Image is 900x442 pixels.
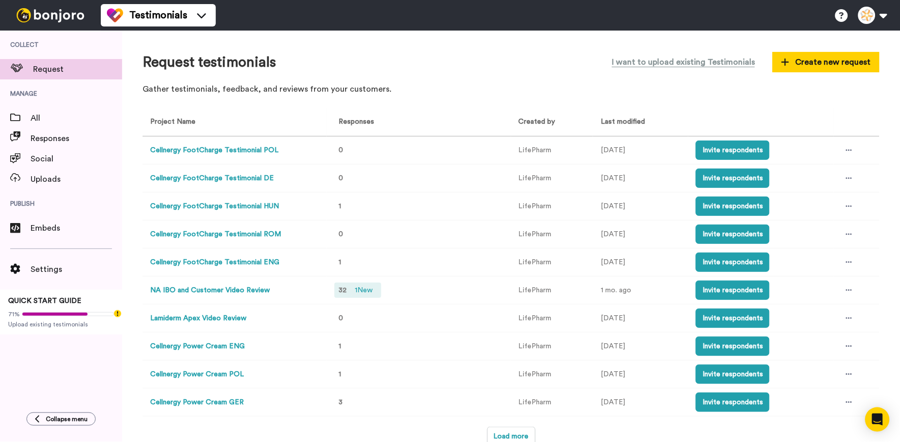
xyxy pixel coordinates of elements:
[339,259,341,266] span: 1
[511,248,593,277] td: LifePharm
[593,277,688,305] td: 1 mo. ago
[511,192,593,220] td: LifePharm
[351,285,377,296] span: 1 New
[113,309,122,318] div: Tooltip anchor
[593,192,688,220] td: [DATE]
[31,112,122,124] span: All
[8,310,20,318] span: 71%
[12,8,89,22] img: bj-logo-header-white.svg
[339,287,347,294] span: 32
[593,333,688,361] td: [DATE]
[612,56,755,68] span: I want to upload existing Testimonials
[31,153,122,165] span: Social
[511,389,593,417] td: LifePharm
[339,147,343,154] span: 0
[781,56,871,68] span: Create new request
[511,220,593,248] td: LifePharm
[8,297,81,305] span: QUICK START GUIDE
[46,415,88,423] span: Collapse menu
[511,361,593,389] td: LifePharm
[696,253,770,272] button: Invite respondents
[593,108,688,136] th: Last modified
[604,51,763,73] button: I want to upload existing Testimonials
[696,309,770,328] button: Invite respondents
[31,173,122,185] span: Uploads
[26,412,96,426] button: Collapse menu
[150,397,244,408] button: Cellnergy Power Cream GER
[33,63,122,75] span: Request
[31,222,122,234] span: Embeds
[865,407,890,432] div: Open Intercom Messenger
[593,220,688,248] td: [DATE]
[107,7,123,23] img: tm-color.svg
[511,277,593,305] td: LifePharm
[511,333,593,361] td: LifePharm
[150,313,246,324] button: Lamiderm Apex Video Review
[696,141,770,160] button: Invite respondents
[696,169,770,188] button: Invite respondents
[593,248,688,277] td: [DATE]
[150,257,279,268] button: Cellnergy FootCharge Testimonial ENG
[150,285,270,296] button: NA IBO and Customer Video Review
[339,231,343,238] span: 0
[511,136,593,164] td: LifePharm
[511,108,593,136] th: Created by
[696,281,770,300] button: Invite respondents
[150,173,274,184] button: Cellnergy FootCharge Testimonial DE
[339,315,343,322] span: 0
[150,201,279,212] button: Cellnergy FootCharge Testimonial HUN
[511,305,593,333] td: LifePharm
[339,399,343,406] span: 3
[334,118,374,125] span: Responses
[150,229,281,240] button: Cellnergy FootCharge Testimonial ROM
[31,132,122,145] span: Responses
[150,341,245,352] button: Cellnergy Power Cream ENG
[339,175,343,182] span: 0
[8,320,114,328] span: Upload existing testimonials
[593,136,688,164] td: [DATE]
[150,369,244,380] button: Cellnergy Power Cream POL
[696,337,770,356] button: Invite respondents
[593,164,688,192] td: [DATE]
[339,343,341,350] span: 1
[696,225,770,244] button: Invite respondents
[339,371,341,378] span: 1
[143,108,327,136] th: Project Name
[31,263,122,275] span: Settings
[339,203,341,210] span: 1
[593,389,688,417] td: [DATE]
[593,305,688,333] td: [DATE]
[773,52,880,72] button: Create new request
[150,145,278,156] button: Cellnergy FootCharge Testimonial POL
[696,365,770,384] button: Invite respondents
[129,8,187,22] span: Testimonials
[511,164,593,192] td: LifePharm
[143,84,880,95] p: Gather testimonials, feedback, and reviews from your customers.
[143,54,276,70] h1: Request testimonials
[593,361,688,389] td: [DATE]
[696,393,770,412] button: Invite respondents
[696,197,770,216] button: Invite respondents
